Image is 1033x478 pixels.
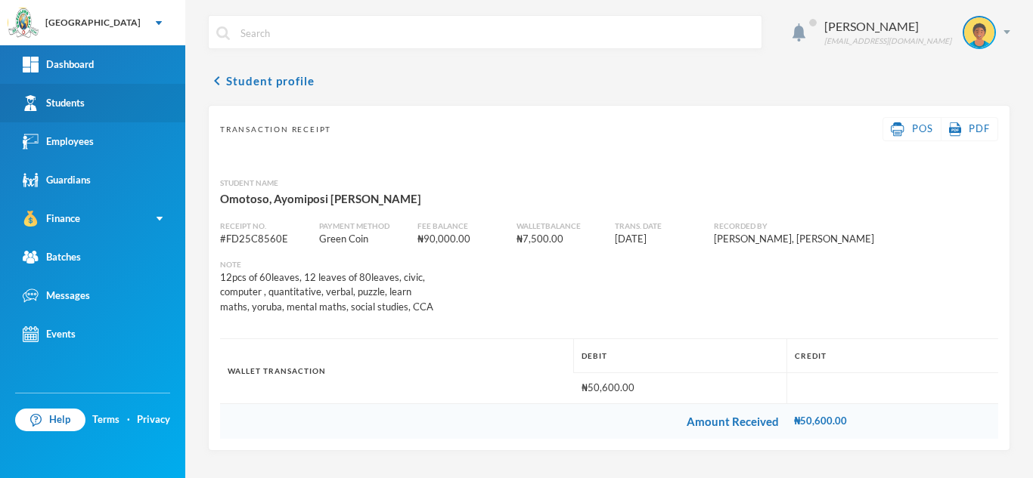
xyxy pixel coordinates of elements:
div: Events [23,326,76,342]
div: Trans. Date [615,220,703,232]
th: Credit [786,339,998,373]
div: Students [23,95,85,111]
td: ₦50,600.00 [574,373,786,404]
div: · [127,412,130,427]
div: Employees [23,134,94,150]
button: chevron_leftStudent profile [208,72,315,90]
div: Dashboard [23,57,94,72]
div: 12pcs of 60leaves, 12 leaves of 80leaves, civic, computer , quantitative, verbal, puzzle, learn m... [220,270,439,315]
span: PDF [969,122,990,134]
div: ₦7,500.00 [516,232,604,247]
div: Messages [23,288,90,304]
div: [GEOGRAPHIC_DATA] [45,16,141,29]
i: chevron_left [208,72,226,90]
a: Privacy [137,412,170,427]
div: Receipt No. [220,220,308,232]
img: STUDENT [964,17,994,48]
div: [PERSON_NAME], [PERSON_NAME] [714,232,933,247]
div: Note [220,259,439,270]
div: [EMAIL_ADDRESS][DOMAIN_NAME] [824,35,951,47]
a: Terms [92,412,119,427]
th: Debit [574,339,786,373]
div: Fee balance [417,220,505,232]
span: POS [912,122,933,134]
div: Payment Method [319,220,407,232]
img: search [216,26,230,40]
div: # FD25C8560E [220,232,308,247]
img: logo [8,8,39,39]
th: Wallet Transaction [220,339,574,404]
div: Finance [23,211,80,227]
input: Search [239,16,754,50]
div: Batches [23,249,81,265]
div: Student Name [220,177,998,189]
a: POS [891,122,933,137]
div: Omotoso, Ayomiposi [PERSON_NAME] [220,189,998,208]
a: PDF [949,122,990,137]
div: [PERSON_NAME] [824,17,951,35]
div: [DATE] [615,232,703,247]
div: Recorded By [714,220,933,232]
div: ₦90,000.00 [417,232,505,247]
div: Wallet balance [516,220,604,232]
a: Help [15,409,85,431]
td: Amount Received [220,403,786,439]
div: Green Coin [319,232,407,247]
span: Transaction Receipt [220,124,331,135]
td: ₦50,600.00 [786,403,998,439]
div: Guardians [23,172,91,188]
